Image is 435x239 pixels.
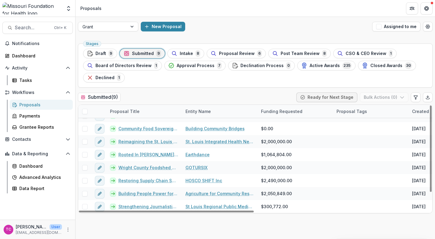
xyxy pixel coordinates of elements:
[406,2,418,15] button: Partners
[10,122,73,132] a: Grantee Reports
[12,90,63,95] span: Workflows
[106,105,182,118] div: Proposal Title
[12,53,68,59] div: Dashboard
[261,190,292,197] span: $2,050,849.00
[333,49,397,58] button: CSO & CEO Review1
[95,137,105,147] button: edit
[333,108,371,115] div: Proposal Tags
[19,185,68,192] div: Data Report
[118,151,178,158] a: Rooted In [PERSON_NAME], Growing For All: Advancing Land, Infrastructure, and Food Access
[19,102,68,108] div: Proposals
[177,63,214,68] span: Approval Process
[185,177,222,184] a: HOSCO SHIFT Inc
[268,49,331,58] button: Post Team Review8
[108,50,113,57] span: 9
[2,51,73,61] a: Dashboard
[412,203,426,210] div: [DATE]
[83,49,117,58] button: Draft9
[132,51,154,56] span: Submitted
[185,190,254,197] a: Agriculture for Community Restoration Economic Justice & Sustainability
[423,22,433,31] button: Open table manager
[95,63,152,68] span: Board of Directors Review
[412,138,426,145] div: [DATE]
[19,174,68,180] div: Advanced Analytics
[195,50,200,57] span: 8
[342,62,352,69] span: 235
[257,105,333,118] div: Funding Requested
[156,50,161,57] span: 9
[2,134,73,144] button: Open Contacts
[12,151,63,157] span: Data & Reporting
[117,74,121,81] span: 1
[12,137,63,142] span: Contacts
[95,189,105,199] button: edit
[95,75,114,80] span: Declined
[16,224,47,230] p: [PERSON_NAME]
[185,164,208,171] a: GOTURSIX
[12,41,70,46] span: Notifications
[10,75,73,85] a: Tasks
[78,4,104,13] nav: breadcrumb
[360,92,408,102] button: Bulk Actions (0)
[83,73,125,82] button: Declined1
[261,151,292,158] span: $1,064,804.00
[10,172,73,182] a: Advanced Analytics
[80,5,101,11] div: Proposals
[118,125,178,132] a: Community Food Sovereignty Initiative (CFSI)
[408,108,433,115] div: Created
[261,177,292,184] span: $2,490,000.00
[16,230,62,235] p: [EMAIL_ADDRESS][DOMAIN_NAME]
[64,2,73,15] button: Open entity switcher
[333,105,408,118] div: Proposal Tags
[310,63,340,68] span: Active Awards
[420,2,433,15] button: Get Help
[95,176,105,186] button: edit
[228,61,295,70] button: Declination Process0
[12,66,63,71] span: Activity
[6,228,11,231] div: Tori Cope
[118,190,178,197] a: Building People Power for an Equitable, Sustainable Food System
[2,63,73,73] button: Open Activity
[10,161,73,171] a: Dashboard
[412,177,426,184] div: [DATE]
[2,39,73,48] button: Notifications
[118,164,178,171] a: Wright County Foodshed Pilot — Hub‑Lite + Shared‑Use Kitchen
[389,50,393,57] span: 1
[95,150,105,160] button: edit
[296,92,357,102] button: Ready for Next Stage
[358,61,416,70] button: Closed Awards30
[95,163,105,173] button: edit
[50,224,62,230] p: User
[64,226,72,233] button: More
[185,151,210,158] a: Earthdance
[411,92,420,102] button: Edit table settings
[423,92,433,102] button: Export table data
[261,138,292,145] span: $2,000,000.00
[78,93,121,102] h2: Submitted ( 9 )
[257,50,262,57] span: 6
[261,125,273,132] span: $0.00
[182,105,257,118] div: Entity Name
[346,51,386,56] span: CSO & CEO Review
[207,49,266,58] button: Proposal Review6
[95,202,105,212] button: edit
[412,125,426,132] div: [DATE]
[297,61,356,70] button: Active Awards235
[281,51,320,56] span: Post Team Review
[118,177,178,184] a: Restoring Supply Chain Sovereignty, Food Justice, and Intergenerational Wealth for the Descendant...
[86,42,98,46] span: Stages
[261,203,288,210] span: $300,772.00
[19,113,68,119] div: Payments
[412,190,426,197] div: [DATE]
[167,49,204,58] button: Intake8
[185,138,254,145] a: St. Louis Integrated Health Network
[10,111,73,121] a: Payments
[118,203,178,210] a: Strengthening Journalistic Infrastructure
[2,22,73,34] button: Search...
[261,164,292,171] span: $2,000,000.00
[120,49,165,58] button: Submitted9
[53,24,68,31] div: Ctrl + K
[2,88,73,97] button: Open Workflows
[180,51,193,56] span: Intake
